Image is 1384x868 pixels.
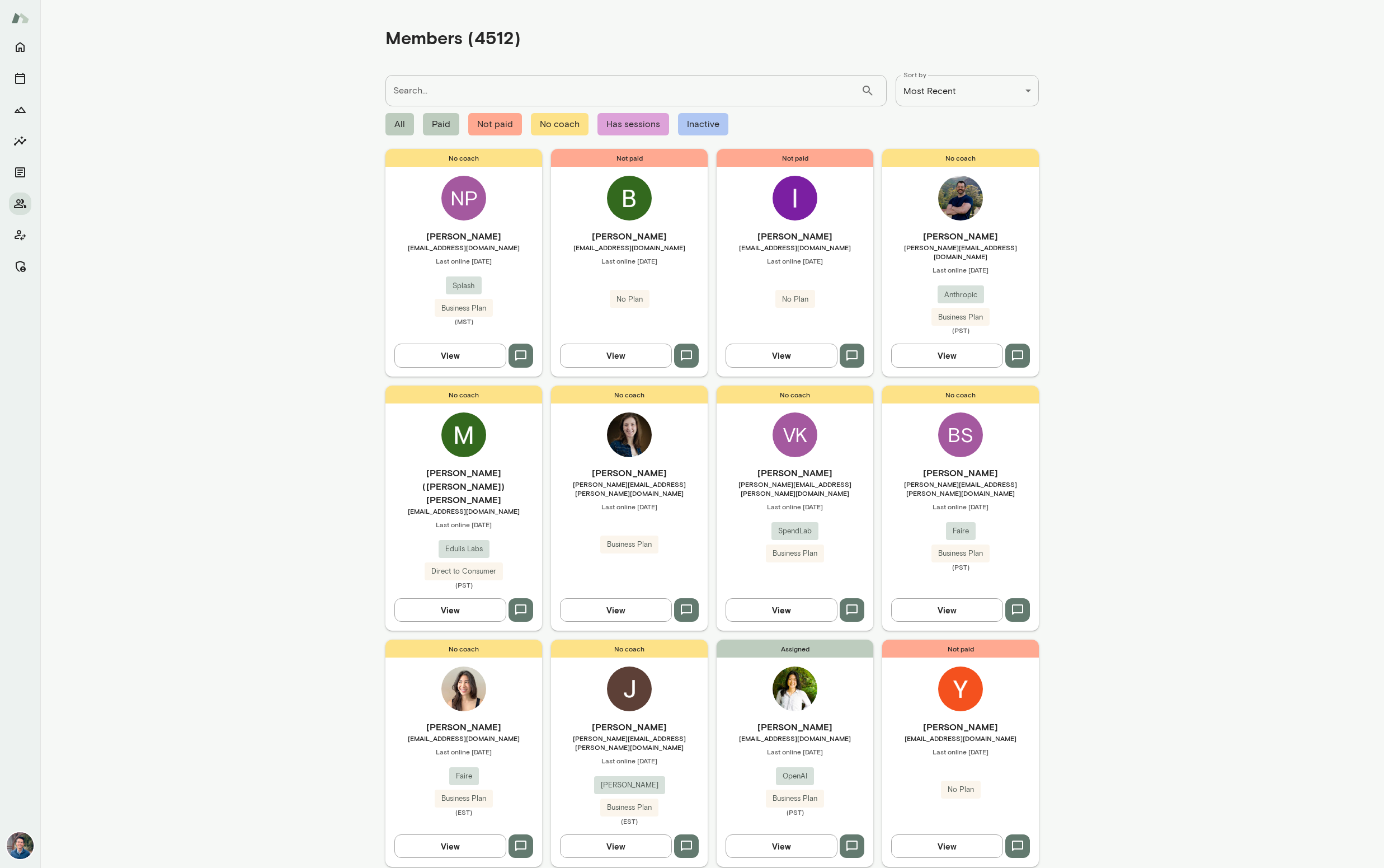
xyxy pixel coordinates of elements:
span: SpendLab [771,526,818,537]
span: Business Plan [600,802,658,813]
button: View [560,344,672,367]
img: Tommy Morgan [938,176,983,220]
span: No coach [551,640,708,658]
h6: [PERSON_NAME] [882,720,1039,734]
span: [PERSON_NAME][EMAIL_ADDRESS][PERSON_NAME][DOMAIN_NAME] [717,480,873,498]
span: No coach [551,386,708,403]
span: (EST) [385,808,542,817]
span: [EMAIL_ADDRESS][DOMAIN_NAME] [717,734,873,743]
h6: [PERSON_NAME] [551,720,708,734]
span: (PST) [882,326,1039,335]
span: [PERSON_NAME] [594,780,665,791]
span: [PERSON_NAME][EMAIL_ADDRESS][PERSON_NAME][DOMAIN_NAME] [551,734,708,752]
span: [EMAIL_ADDRESS][DOMAIN_NAME] [385,506,542,515]
h6: [PERSON_NAME] [717,720,873,734]
span: [EMAIL_ADDRESS][DOMAIN_NAME] [385,243,542,252]
span: Business Plan [766,548,824,559]
img: Basma Ahmed [607,176,652,220]
span: (MST) [385,317,542,326]
span: Edulis Labs [439,543,489,555]
span: No Plan [941,784,981,795]
span: Last online [DATE] [717,256,873,265]
h6: [PERSON_NAME] [882,229,1039,243]
div: NP [441,176,486,220]
button: View [560,598,672,622]
span: Last online [DATE] [385,520,542,529]
button: View [891,834,1003,858]
img: Yousef Yousef [938,667,983,711]
span: (PST) [882,562,1039,571]
span: Business Plan [931,548,990,559]
span: Last online [DATE] [882,265,1039,274]
button: View [891,598,1003,622]
button: View [726,344,837,367]
h6: [PERSON_NAME] ([PERSON_NAME]) [PERSON_NAME] [385,466,542,506]
button: Documents [9,161,31,184]
span: Faire [449,771,479,782]
img: Jake Kahana [607,667,652,711]
span: [EMAIL_ADDRESS][DOMAIN_NAME] [717,243,873,252]
h6: [PERSON_NAME] [385,720,542,734]
span: Paid [423,113,459,135]
span: Not paid [717,149,873,167]
span: Splash [446,280,482,292]
button: View [394,598,506,622]
span: No coach [385,149,542,167]
div: VK [773,412,817,457]
span: Last online [DATE] [882,502,1039,511]
h6: [PERSON_NAME] [551,229,708,243]
span: Business Plan [931,312,990,323]
button: View [394,834,506,858]
h6: [PERSON_NAME] [385,229,542,243]
span: No coach [385,386,542,403]
div: Most Recent [896,75,1039,106]
button: Members [9,193,31,215]
span: No Plan [775,294,815,305]
span: Anthropic [938,289,984,301]
img: اسامه محمد [773,176,817,220]
button: Client app [9,224,31,246]
span: Last online [DATE] [385,747,542,756]
span: [PERSON_NAME][EMAIL_ADDRESS][PERSON_NAME][DOMAIN_NAME] [551,480,708,498]
button: Insights [9,130,31,152]
span: Faire [946,526,976,537]
span: Last online [DATE] [717,747,873,756]
img: Menandro (Andre) Cruz [441,412,486,457]
button: View [891,344,1003,367]
h6: [PERSON_NAME] [551,466,708,480]
h6: [PERSON_NAME] [717,229,873,243]
span: Not paid [551,149,708,167]
span: (PST) [385,580,542,589]
img: Monica Bi [773,667,817,711]
button: Home [9,36,31,58]
h6: [PERSON_NAME] [882,466,1039,480]
span: Not paid [468,113,522,135]
span: Inactive [678,113,728,135]
label: Sort by [903,70,926,79]
span: OpenAI [776,771,814,782]
div: BS [938,412,983,457]
span: Business Plan [435,303,493,314]
span: No coach [717,386,873,403]
h4: Members (4512) [385,27,521,48]
button: Growth Plan [9,98,31,121]
button: View [394,344,506,367]
span: Last online [DATE] [551,256,708,265]
button: Sessions [9,67,31,90]
span: Has sessions [597,113,669,135]
span: [PERSON_NAME][EMAIL_ADDRESS][DOMAIN_NAME] [882,243,1039,261]
span: No Plan [610,294,649,305]
button: View [726,598,837,622]
button: Manage [9,255,31,278]
img: Alex Yu [7,832,34,859]
span: (PST) [717,808,873,817]
span: Last online [DATE] [551,502,708,511]
img: Jasmine Shen [441,667,486,711]
span: No coach [882,386,1039,403]
img: Mento [11,7,29,29]
span: Last online [DATE] [551,756,708,765]
span: Business Plan [766,793,824,804]
span: No coach [385,640,542,658]
h6: [PERSON_NAME] [717,466,873,480]
span: Assigned [717,640,873,658]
